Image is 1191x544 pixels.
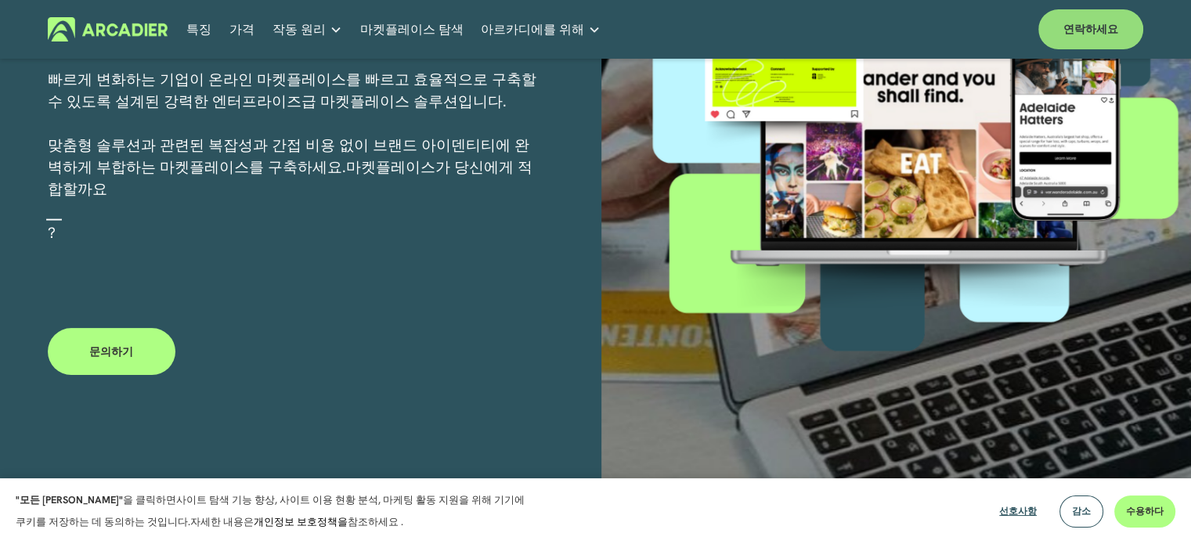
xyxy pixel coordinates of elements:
font: ? [48,223,56,243]
a: 마켓플레이스 탐색 [360,17,464,41]
font: 자세한 내용은 [190,515,254,528]
font: 참조하세요 . [348,515,403,528]
font: "모든 [PERSON_NAME]" [16,493,123,506]
a: 가격 [229,17,254,41]
font: 가격 [229,21,254,38]
a: 연락하세요 [1038,9,1143,49]
font: 작동 원리 [272,21,326,38]
font: 선호사항 [999,505,1037,517]
font: 연락하세요 [1063,22,1118,36]
a: 폴더 드롭다운 [481,17,601,41]
font: 사이트 탐색 기능 향상, 사이트 이용 현황 분석, 마케팅 활동 지원을 위해 기기에 쿠키를 저장하는 데 동의하는 것입니다. [16,493,525,528]
a: 특징 [186,17,211,41]
font: 빠르게 변화하는 기업이 온라인 마켓플레이스를 빠르고 효율적으로 구축할 수 있도록 설계된 강력한 엔터프라이즈급 마켓플레이스 솔루션입니다. [48,70,540,111]
font: 맞춤형 솔루션과 관련된 복잡성과 간접 비용 없이 브랜드 아이덴티티에 완벽하게 부합하는 마켓플레이스를 구축하세요. [48,135,529,177]
font: 을 클릭하면 [123,493,176,506]
font: 감소 [1072,505,1091,517]
font: 특징 [186,21,211,38]
button: 감소 [1059,495,1103,528]
font: 아르카디에를 위해 [481,21,584,38]
a: 폴더 드롭다운 [272,17,342,41]
img: 아르카디에르 [48,17,168,41]
a: 문의하기 [48,328,175,375]
div: 채팅 위젯 [1113,469,1191,544]
font: 마켓플레이스 탐색 [360,21,464,38]
a: 개인정보 보호정책을 [254,515,348,528]
button: 선호사항 [987,495,1048,528]
font: 문의하기 [89,344,133,358]
iframe: Chat Widget [1113,469,1191,544]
